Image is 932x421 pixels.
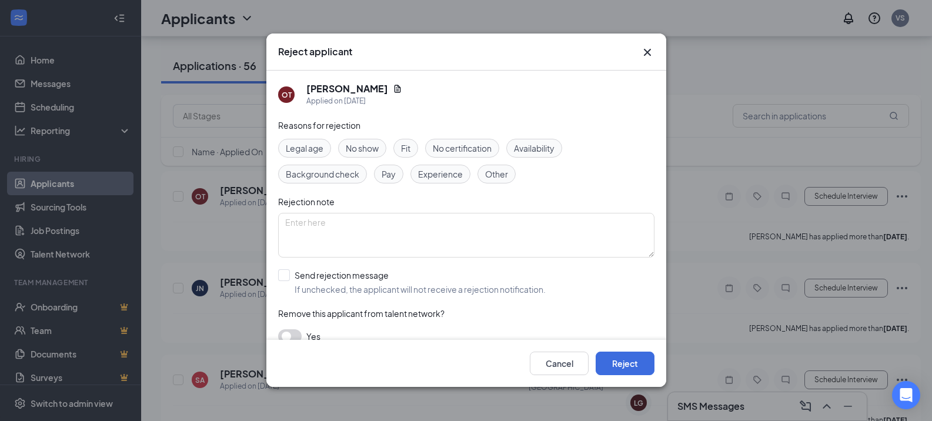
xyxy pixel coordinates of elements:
div: Open Intercom Messenger [892,381,920,409]
h3: Reject applicant [278,45,352,58]
span: Experience [418,168,463,181]
button: Close [640,45,654,59]
span: Legal age [286,142,323,155]
svg: Document [393,84,402,93]
span: Rejection note [278,196,335,207]
span: No show [346,142,379,155]
span: Other [485,168,508,181]
div: OT [281,90,291,100]
span: Availability [514,142,554,155]
span: Yes [306,329,320,343]
span: Remove this applicant from talent network? [278,308,445,319]
span: No certification [433,142,492,155]
button: Reject [596,352,654,376]
button: Cancel [530,352,589,376]
svg: Cross [640,45,654,59]
span: Pay [382,168,396,181]
span: Background check [286,168,359,181]
span: Reasons for rejection [278,120,360,131]
span: Fit [401,142,410,155]
div: Applied on [DATE] [306,95,402,107]
h5: [PERSON_NAME] [306,82,388,95]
